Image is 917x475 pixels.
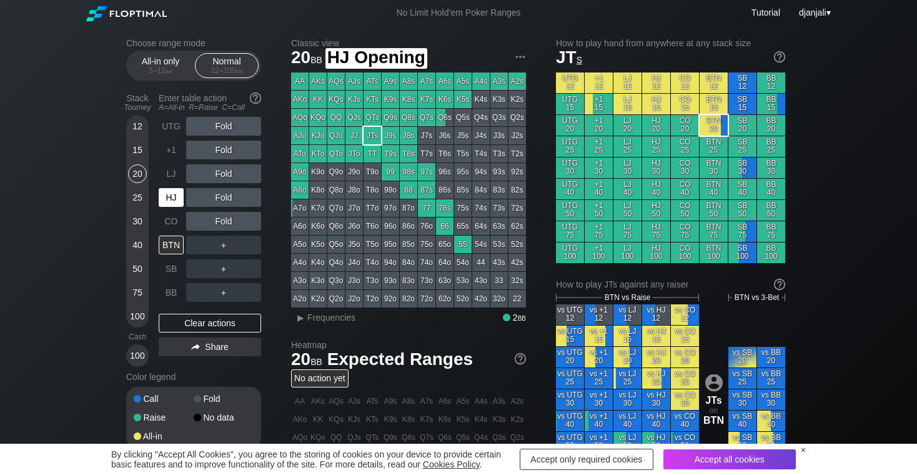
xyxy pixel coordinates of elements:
div: 73o [418,272,435,289]
div: 54s [472,236,490,253]
div: 93o [382,272,399,289]
div: AJs [345,72,363,90]
div: 66 [436,217,454,235]
div: 87s [418,181,435,199]
div: 25 [128,188,147,207]
div: J7s [418,127,435,144]
div: AQs [327,72,345,90]
div: CO 12 [671,72,699,93]
div: HJ 50 [642,200,670,221]
div: LJ [159,164,184,183]
div: ATs [364,72,381,90]
div: Fold [186,141,261,159]
div: A3o [291,272,309,289]
div: T7s [418,145,435,162]
div: A6s [436,72,454,90]
div: 44 [472,254,490,271]
div: T5s [454,145,472,162]
div: 75o [418,236,435,253]
div: 76o [418,217,435,235]
div: T9s [382,145,399,162]
div: SB 40 [728,179,756,199]
div: 97s [418,163,435,181]
div: KJs [345,91,363,108]
div: No data [194,413,254,422]
div: 84s [472,181,490,199]
div: QJo [327,127,345,144]
div: Accept all cookies [663,449,796,469]
div: Tourney [121,103,154,112]
div: 84o [400,254,417,271]
div: TT [364,145,381,162]
div: QTs [364,109,381,126]
div: SB 12 [728,72,756,93]
div: BTN 40 [700,179,728,199]
div: 42s [508,254,526,271]
div: +1 100 [585,242,613,263]
div: BTN [159,236,184,254]
div: T3s [490,145,508,162]
img: help.32db89a4.svg [773,277,786,291]
div: T2o [364,290,381,307]
div: 98s [400,163,417,181]
div: T8o [364,181,381,199]
div: UTG 20 [556,115,584,136]
div: Q3s [490,109,508,126]
div: BTN 12 [700,72,728,93]
div: BTN 25 [700,136,728,157]
span: bb [236,66,243,75]
div: Fold [186,117,261,136]
div: UTG 100 [556,242,584,263]
div: Q3o [327,272,345,289]
div: 54o [454,254,472,271]
div: Q2s [508,109,526,126]
div: 43o [472,272,490,289]
div: 20 [128,164,147,183]
div: K9s [382,91,399,108]
div: 50 [128,259,147,278]
div: 40 [128,236,147,254]
div: +1 50 [585,200,613,221]
div: 85o [400,236,417,253]
div: J2s [508,127,526,144]
div: 92o [382,290,399,307]
div: K6s [436,91,454,108]
div: +1 25 [585,136,613,157]
div: T6s [436,145,454,162]
div: How to play JTs against any raiser [556,279,785,289]
div: J8o [345,181,363,199]
div: Q9o [327,163,345,181]
div: 100 [128,307,147,326]
div: Q8o [327,181,345,199]
div: HJ [159,188,184,207]
div: K7s [418,91,435,108]
div: +1 [159,141,184,159]
div: CO 30 [671,157,699,178]
div: 64o [436,254,454,271]
div: LJ 15 [613,94,642,114]
div: K2o [309,290,327,307]
div: AA [291,72,309,90]
div: JTs [364,127,381,144]
div: ＋ [186,259,261,278]
div: JTo [345,145,363,162]
div: 96s [436,163,454,181]
div: J9s [382,127,399,144]
div: CO 75 [671,221,699,242]
div: 74o [418,254,435,271]
div: J5o [345,236,363,253]
div: BTN 20 [700,115,728,136]
div: J2o [345,290,363,307]
div: K8o [309,181,327,199]
div: Q6o [327,217,345,235]
div: K3s [490,91,508,108]
div: Q7s [418,109,435,126]
div: A3s [490,72,508,90]
div: 73s [490,199,508,217]
div: KK [309,91,327,108]
div: BTN 15 [700,94,728,114]
div: 100 [128,346,147,365]
div: UTG 25 [556,136,584,157]
img: help.32db89a4.svg [513,352,527,366]
div: +1 30 [585,157,613,178]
